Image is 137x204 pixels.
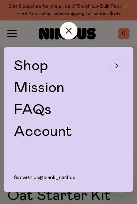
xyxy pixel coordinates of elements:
[14,58,123,73] button: Shop
[14,80,64,95] a: Mission
[14,124,72,139] a: Account
[14,102,52,117] a: FAQs
[39,175,75,180] a: @drink_nimbus
[14,58,48,73] span: Shop
[4,175,133,192] div: Sip with us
